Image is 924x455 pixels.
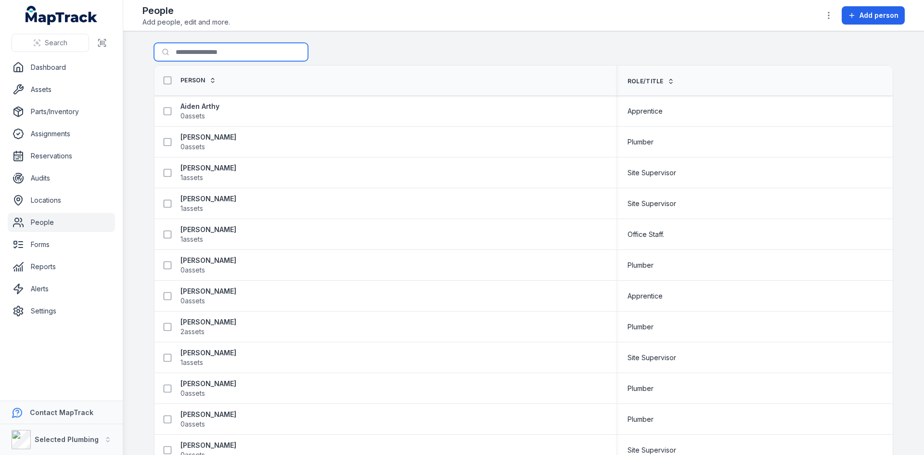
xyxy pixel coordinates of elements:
[180,348,236,367] a: [PERSON_NAME]1assets
[45,38,67,48] span: Search
[628,291,663,301] span: Apprentice
[180,225,236,234] strong: [PERSON_NAME]
[8,257,115,276] a: Reports
[180,410,236,429] a: [PERSON_NAME]0assets
[180,256,236,275] a: [PERSON_NAME]0assets
[180,132,236,142] strong: [PERSON_NAME]
[8,169,115,188] a: Audits
[860,11,898,20] span: Add person
[628,415,654,424] span: Plumber
[8,213,115,232] a: People
[142,17,230,27] span: Add people, edit and more.
[30,408,93,416] strong: Contact MapTrack
[180,77,205,84] span: Person
[180,194,236,204] strong: [PERSON_NAME]
[628,106,663,116] span: Apprentice
[180,225,236,244] a: [PERSON_NAME]1assets
[180,348,236,358] strong: [PERSON_NAME]
[180,379,236,389] strong: [PERSON_NAME]
[180,317,236,327] strong: [PERSON_NAME]
[180,327,205,337] span: 2 assets
[628,260,654,270] span: Plumber
[180,410,236,419] strong: [PERSON_NAME]
[8,279,115,299] a: Alerts
[628,78,674,85] a: Role/Title
[628,230,664,239] span: Office Staff.
[628,78,664,85] span: Role/Title
[180,256,236,265] strong: [PERSON_NAME]
[180,77,216,84] a: Person
[180,389,205,398] span: 0 assets
[180,102,219,121] a: Aiden Arthy0assets
[180,163,236,182] a: [PERSON_NAME]1assets
[180,379,236,398] a: [PERSON_NAME]0assets
[12,34,89,52] button: Search
[180,296,205,306] span: 0 assets
[628,384,654,393] span: Plumber
[180,204,203,213] span: 1 assets
[180,234,203,244] span: 1 assets
[842,6,905,25] button: Add person
[180,265,205,275] span: 0 assets
[180,286,236,306] a: [PERSON_NAME]0assets
[180,132,236,152] a: [PERSON_NAME]0assets
[8,80,115,99] a: Assets
[142,4,230,17] h2: People
[628,322,654,332] span: Plumber
[180,173,203,182] span: 1 assets
[8,124,115,143] a: Assignments
[180,358,203,367] span: 1 assets
[180,111,205,121] span: 0 assets
[180,142,205,152] span: 0 assets
[180,317,236,337] a: [PERSON_NAME]2assets
[180,163,236,173] strong: [PERSON_NAME]
[8,146,115,166] a: Reservations
[180,102,219,111] strong: Aiden Arthy
[628,137,654,147] span: Plumber
[628,199,676,208] span: Site Supervisor
[180,194,236,213] a: [PERSON_NAME]1assets
[180,441,236,450] strong: [PERSON_NAME]
[8,301,115,321] a: Settings
[8,235,115,254] a: Forms
[8,58,115,77] a: Dashboard
[180,419,205,429] span: 0 assets
[8,191,115,210] a: Locations
[26,6,98,25] a: MapTrack
[8,102,115,121] a: Parts/Inventory
[628,168,676,178] span: Site Supervisor
[628,353,676,363] span: Site Supervisor
[180,286,236,296] strong: [PERSON_NAME]
[628,445,676,455] span: Site Supervisor
[35,435,99,443] strong: Selected Plumbing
